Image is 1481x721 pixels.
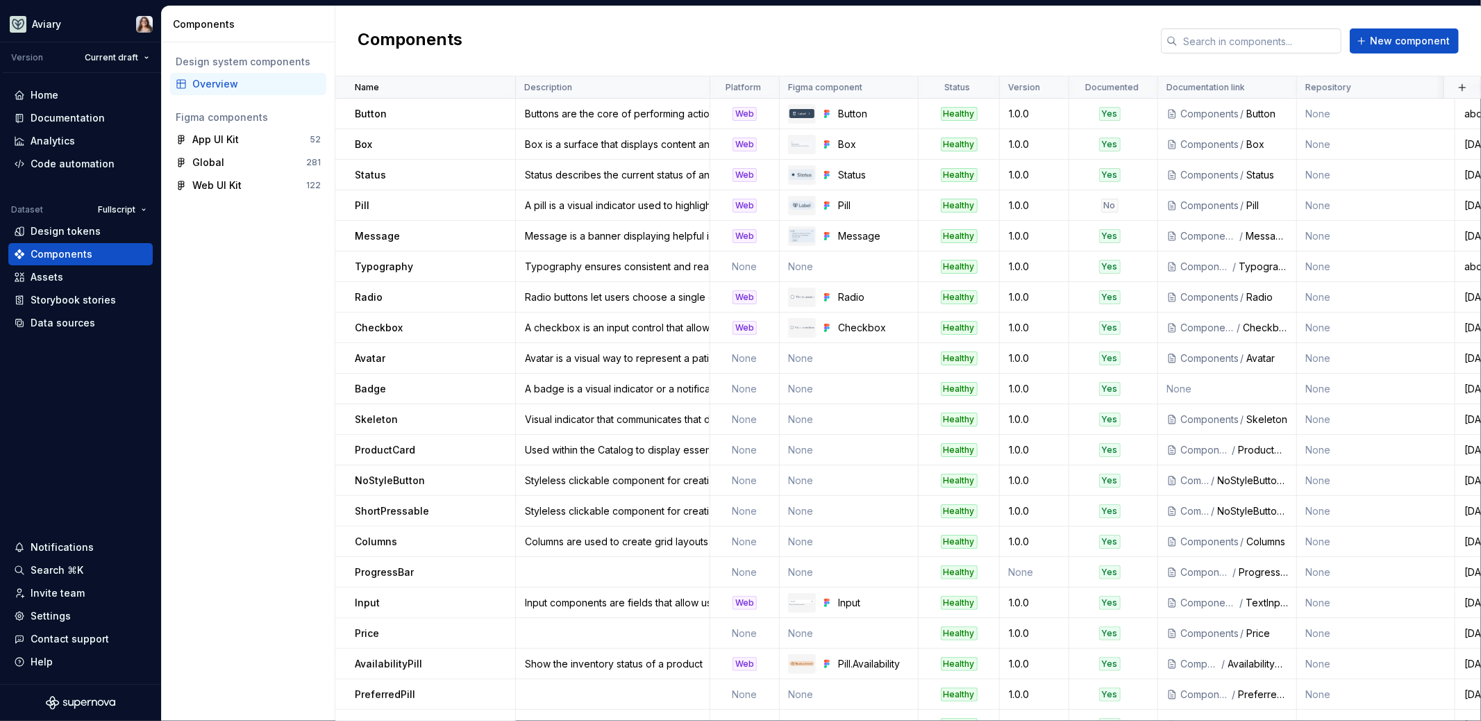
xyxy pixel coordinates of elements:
[1297,588,1455,618] td: None
[355,82,379,93] p: Name
[8,651,153,673] button: Help
[733,107,757,121] div: Web
[1238,688,1288,702] div: PreferredPill
[355,657,422,671] p: AvailabilityPill
[1239,107,1246,121] div: /
[192,133,239,147] div: App UI Kit
[710,251,780,282] td: None
[31,134,75,148] div: Analytics
[1180,168,1239,182] div: Components
[524,82,572,93] p: Description
[98,204,135,215] span: Fullscript
[8,536,153,558] button: Notifications
[710,496,780,527] td: None
[733,168,757,182] div: Web
[192,156,224,169] div: Global
[11,204,43,215] div: Dataset
[92,200,153,219] button: Fullscript
[1099,657,1121,671] div: Yes
[1228,657,1288,671] div: AvailabilityStatusPill
[170,174,326,197] a: Web UI Kit122
[1239,199,1246,213] div: /
[1239,627,1246,640] div: /
[941,351,978,365] div: Healthy
[355,443,415,457] p: ProductCard
[8,628,153,650] button: Contact support
[517,382,709,396] div: A badge is a visual indicator or a notification
[941,565,978,579] div: Healthy
[1297,435,1455,465] td: None
[780,527,919,557] td: None
[1297,679,1455,710] td: None
[517,199,709,213] div: A pill is a visual indicator used to highlight an item's category for quick recognition.
[1246,199,1288,213] div: Pill
[170,73,326,95] a: Overview
[838,229,910,243] div: Message
[355,290,383,304] p: Radio
[173,17,329,31] div: Components
[1099,351,1121,365] div: Yes
[1180,627,1239,640] div: Components
[1239,413,1246,426] div: /
[355,321,403,335] p: Checkbox
[1099,504,1121,518] div: Yes
[838,107,910,121] div: Button
[31,224,101,238] div: Design tokens
[517,596,709,610] div: Input components are fields that allow users to enter, select, or edit data. They support a varie...
[31,88,58,102] div: Home
[941,138,978,151] div: Healthy
[1297,618,1455,649] td: None
[355,229,400,243] p: Message
[733,138,757,151] div: Web
[355,199,369,213] p: Pill
[1000,557,1069,588] td: None
[789,201,814,210] img: Pill
[1001,504,1068,518] div: 1.0.0
[941,107,978,121] div: Healthy
[1180,565,1231,579] div: Components
[1001,199,1068,213] div: 1.0.0
[1246,413,1288,426] div: Skeleton
[8,289,153,311] a: Storybook stories
[941,443,978,457] div: Healthy
[31,586,85,600] div: Invite team
[710,557,780,588] td: None
[517,107,709,121] div: Buttons are the core of performing actions within [GEOGRAPHIC_DATA]
[1099,413,1121,426] div: Yes
[1085,82,1139,93] p: Documented
[176,110,321,124] div: Figma components
[192,77,321,91] div: Overview
[710,374,780,404] td: None
[1297,190,1455,221] td: None
[1099,688,1121,702] div: Yes
[1001,627,1068,640] div: 1.0.0
[8,243,153,265] a: Components
[1180,413,1239,426] div: Components
[1158,374,1297,404] td: None
[941,413,978,426] div: Healthy
[1246,229,1288,243] div: Message
[1099,627,1121,640] div: Yes
[1001,168,1068,182] div: 1.0.0
[8,130,153,152] a: Analytics
[1297,649,1455,679] td: None
[780,557,919,588] td: None
[1099,535,1121,549] div: Yes
[1001,413,1068,426] div: 1.0.0
[517,229,709,243] div: Message is a banner displaying helpful information for a task on the page, or something that requ...
[941,168,978,182] div: Healthy
[941,382,978,396] div: Healthy
[3,9,158,39] button: AviaryBrittany Hogg
[1099,443,1121,457] div: Yes
[1239,535,1246,549] div: /
[11,52,43,63] div: Version
[1297,343,1455,374] td: None
[192,179,242,192] div: Web UI Kit
[310,134,321,145] div: 52
[358,28,462,53] h2: Components
[1099,168,1121,182] div: Yes
[789,169,814,181] img: Status
[780,435,919,465] td: None
[355,627,379,640] p: Price
[941,290,978,304] div: Healthy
